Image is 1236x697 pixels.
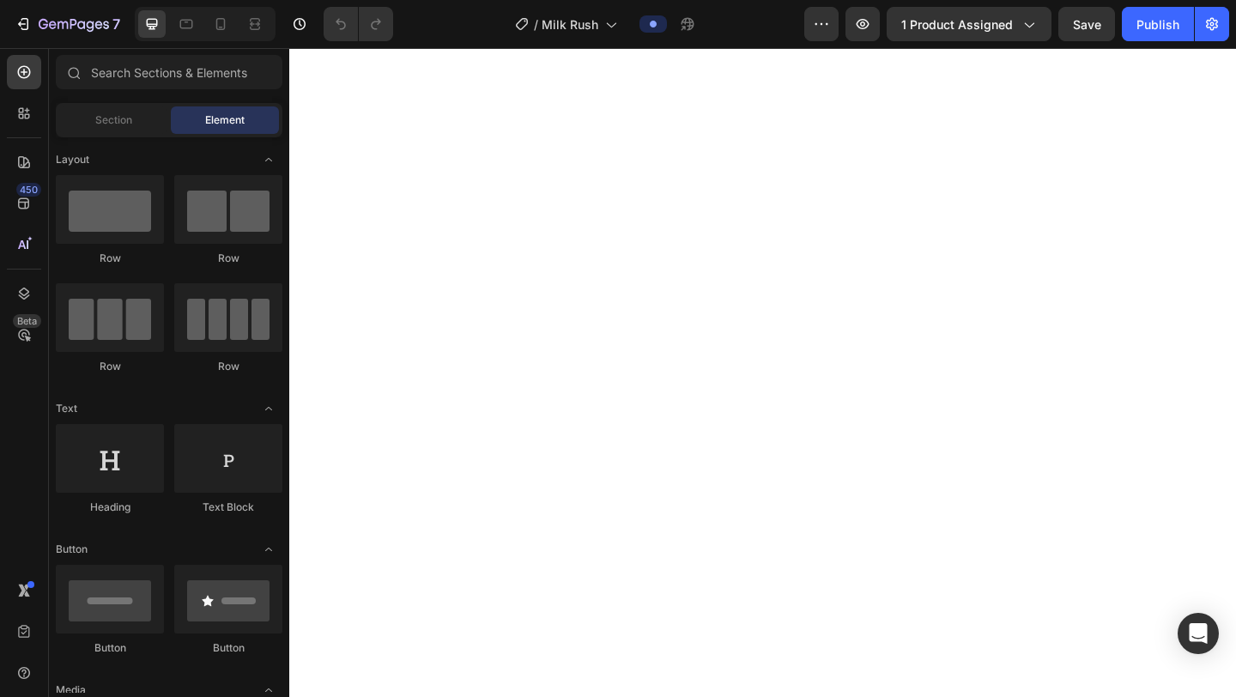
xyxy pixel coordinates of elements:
[1058,7,1115,41] button: Save
[174,359,282,374] div: Row
[534,15,538,33] span: /
[174,640,282,656] div: Button
[56,152,89,167] span: Layout
[1178,613,1219,654] div: Open Intercom Messenger
[255,536,282,563] span: Toggle open
[16,183,41,197] div: 450
[95,112,132,128] span: Section
[1073,17,1101,32] span: Save
[174,500,282,515] div: Text Block
[542,15,598,33] span: Milk Rush
[255,395,282,422] span: Toggle open
[56,500,164,515] div: Heading
[56,542,88,557] span: Button
[174,251,282,266] div: Row
[887,7,1051,41] button: 1 product assigned
[112,14,120,34] p: 7
[324,7,393,41] div: Undo/Redo
[255,146,282,173] span: Toggle open
[56,251,164,266] div: Row
[56,401,77,416] span: Text
[13,314,41,328] div: Beta
[901,15,1013,33] span: 1 product assigned
[289,48,1236,697] iframe: Design area
[205,112,245,128] span: Element
[1122,7,1194,41] button: Publish
[56,359,164,374] div: Row
[7,7,128,41] button: 7
[1136,15,1179,33] div: Publish
[56,640,164,656] div: Button
[56,55,282,89] input: Search Sections & Elements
